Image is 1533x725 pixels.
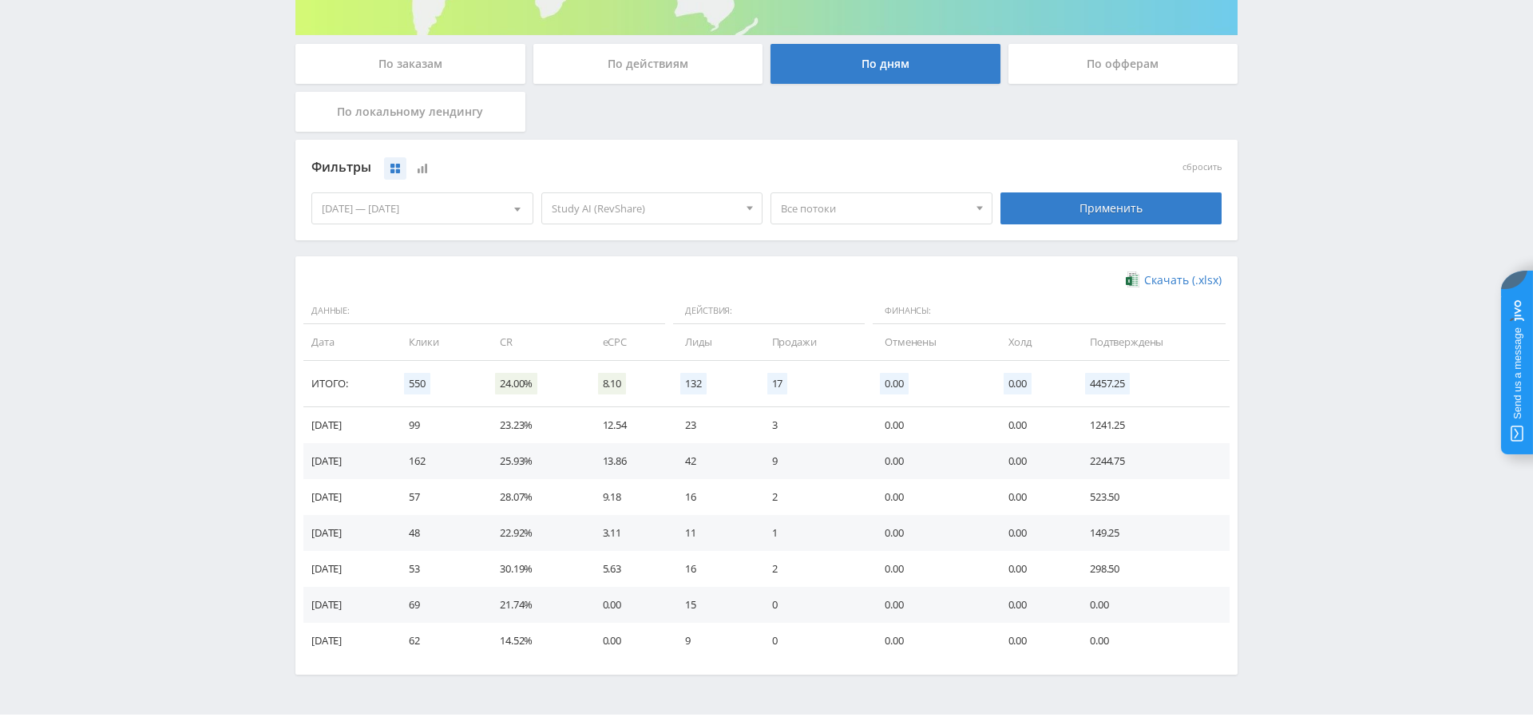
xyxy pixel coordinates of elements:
td: 0.00 [869,407,992,443]
td: [DATE] [303,551,393,587]
td: 298.50 [1074,551,1230,587]
td: 21.74% [484,587,586,623]
span: Все потоки [781,193,968,224]
td: 9 [756,443,869,479]
td: Холд [992,324,1074,360]
span: 17 [767,373,788,394]
td: [DATE] [303,515,393,551]
td: 0.00 [992,623,1074,659]
td: 53 [393,551,484,587]
td: 1241.25 [1074,407,1230,443]
td: 0.00 [869,551,992,587]
td: 2244.75 [1074,443,1230,479]
td: Подтверждены [1074,324,1230,360]
div: Фильтры [311,156,992,180]
td: 0.00 [1074,623,1230,659]
td: 1 [756,515,869,551]
button: сбросить [1182,162,1222,172]
div: По дням [770,44,1000,84]
span: Скачать (.xlsx) [1144,274,1222,287]
td: 0.00 [869,443,992,479]
td: Итого: [303,361,393,407]
td: [DATE] [303,587,393,623]
td: 0.00 [869,479,992,515]
td: Продажи [756,324,869,360]
td: 0.00 [587,587,670,623]
td: 16 [669,551,755,587]
td: 0.00 [869,623,992,659]
span: 132 [680,373,707,394]
span: 0.00 [1004,373,1032,394]
div: [DATE] — [DATE] [312,193,533,224]
td: 30.19% [484,551,586,587]
td: 3 [756,407,869,443]
td: 12.54 [587,407,670,443]
div: По заказам [295,44,525,84]
span: 0.00 [880,373,908,394]
td: 15 [669,587,755,623]
div: Применить [1000,192,1222,224]
td: 0.00 [587,623,670,659]
td: [DATE] [303,479,393,515]
td: 16 [669,479,755,515]
td: 0.00 [992,443,1074,479]
td: 2 [756,479,869,515]
td: 0.00 [992,587,1074,623]
a: Скачать (.xlsx) [1126,272,1222,288]
div: По действиям [533,44,763,84]
td: 13.86 [587,443,670,479]
td: Клики [393,324,484,360]
td: 48 [393,515,484,551]
td: 9.18 [587,479,670,515]
td: eCPC [587,324,670,360]
img: xlsx [1126,271,1139,287]
span: 550 [404,373,430,394]
td: 0 [756,587,869,623]
td: 162 [393,443,484,479]
td: 28.07% [484,479,586,515]
td: 0.00 [992,551,1074,587]
span: 4457.25 [1085,373,1130,394]
td: 0.00 [869,515,992,551]
td: 57 [393,479,484,515]
td: 99 [393,407,484,443]
td: CR [484,324,586,360]
td: 523.50 [1074,479,1230,515]
td: 0 [756,623,869,659]
td: 3.11 [587,515,670,551]
td: Дата [303,324,393,360]
td: 0.00 [869,587,992,623]
td: Лиды [669,324,755,360]
div: По офферам [1008,44,1238,84]
span: Финансы: [873,298,1226,325]
td: 0.00 [992,515,1074,551]
td: 9 [669,623,755,659]
td: 62 [393,623,484,659]
span: Действия: [673,298,865,325]
td: 0.00 [992,407,1074,443]
td: 23 [669,407,755,443]
td: 23.23% [484,407,586,443]
td: [DATE] [303,443,393,479]
td: 11 [669,515,755,551]
td: 69 [393,587,484,623]
td: 149.25 [1074,515,1230,551]
span: 8.10 [598,373,626,394]
span: 24.00% [495,373,537,394]
td: 22.92% [484,515,586,551]
td: 14.52% [484,623,586,659]
td: 0.00 [1074,587,1230,623]
div: По локальному лендингу [295,92,525,132]
td: 5.63 [587,551,670,587]
td: 42 [669,443,755,479]
td: 25.93% [484,443,586,479]
td: Отменены [869,324,992,360]
span: Данные: [303,298,665,325]
span: Study AI (RevShare) [552,193,739,224]
td: 0.00 [992,479,1074,515]
td: 2 [756,551,869,587]
td: [DATE] [303,407,393,443]
td: [DATE] [303,623,393,659]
